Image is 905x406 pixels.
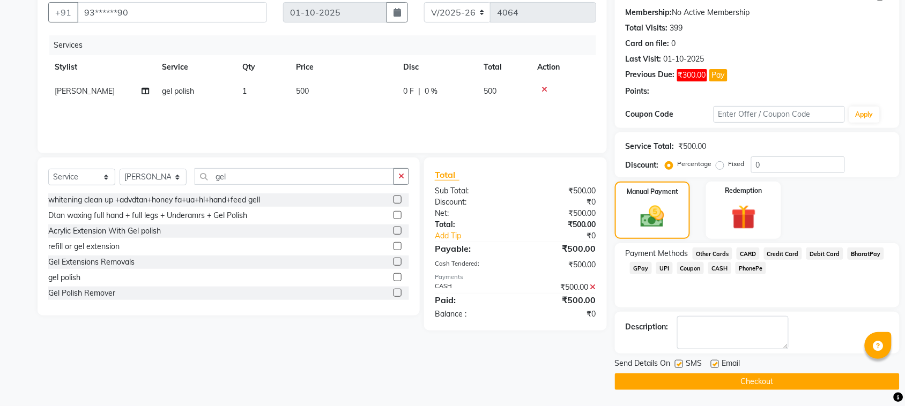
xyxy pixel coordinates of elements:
[531,55,596,79] th: Action
[397,55,477,79] th: Disc
[626,141,674,152] div: Service Total:
[48,210,247,221] div: Dtan waxing full hand + full legs + Underamrs + Gel Polish
[77,2,267,22] input: Search by Name/Mobile/Email/Code
[425,86,437,97] span: 0 %
[515,208,604,219] div: ₹500.00
[686,358,702,371] span: SMS
[664,54,704,65] div: 01-10-2025
[626,321,669,333] div: Description:
[403,86,414,97] span: 0 F
[615,358,671,371] span: Send Details On
[764,247,803,260] span: Credit Card
[708,262,731,274] span: CASH
[48,2,78,22] button: +91
[290,55,397,79] th: Price
[626,7,889,18] div: No Active Membership
[656,262,673,274] span: UPI
[48,272,80,283] div: gel polish
[515,185,604,197] div: ₹500.00
[672,38,676,49] div: 0
[677,262,704,274] span: Coupon
[849,107,880,123] button: Apply
[418,86,420,97] span: |
[427,197,516,208] div: Discount:
[296,86,309,96] span: 500
[427,230,530,242] a: Add Tip
[693,247,732,260] span: Other Cards
[48,225,161,237] div: Acrylic Extension With Gel polish
[679,141,707,152] div: ₹500.00
[709,69,728,81] button: Pay
[677,69,707,81] span: ₹300.00
[427,185,516,197] div: Sub Total:
[626,38,670,49] div: Card on file:
[515,309,604,320] div: ₹0
[195,168,394,185] input: Search or Scan
[427,282,516,293] div: CASH
[806,247,843,260] span: Debit Card
[48,288,115,299] div: Gel Polish Remover
[48,257,135,268] div: Gel Extensions Removals
[724,202,764,232] img: _gift.svg
[48,194,260,206] div: whitening clean up +advdtan+honey fa+ua+hl+hand+feed gell
[633,203,672,230] img: _cash.svg
[714,106,845,123] input: Enter Offer / Coupon Code
[515,242,604,255] div: ₹500.00
[626,109,714,120] div: Coupon Code
[626,7,672,18] div: Membership:
[515,282,604,293] div: ₹500.00
[49,35,604,55] div: Services
[427,259,516,270] div: Cash Tendered:
[427,309,516,320] div: Balance :
[627,187,678,197] label: Manual Payment
[670,22,683,34] div: 399
[626,248,688,259] span: Payment Methods
[630,262,652,274] span: GPay
[236,55,290,79] th: Qty
[515,219,604,230] div: ₹500.00
[48,55,155,79] th: Stylist
[435,169,459,181] span: Total
[736,262,766,274] span: PhonePe
[155,55,236,79] th: Service
[678,159,712,169] label: Percentage
[530,230,604,242] div: ₹0
[427,219,516,230] div: Total:
[162,86,194,96] span: gel polish
[427,294,516,306] div: Paid:
[427,208,516,219] div: Net:
[515,259,604,270] div: ₹500.00
[729,159,745,169] label: Fixed
[435,273,596,282] div: Payments
[484,86,496,96] span: 500
[515,294,604,306] div: ₹500.00
[848,247,884,260] span: BharatPay
[725,186,762,196] label: Redemption
[615,373,900,390] button: Checkout
[515,197,604,208] div: ₹0
[48,241,120,252] div: refill or gel extension
[626,54,662,65] div: Last Visit:
[477,55,531,79] th: Total
[722,358,740,371] span: Email
[626,22,668,34] div: Total Visits:
[427,242,516,255] div: Payable:
[55,86,115,96] span: [PERSON_NAME]
[626,69,675,81] div: Previous Due:
[626,86,650,97] div: Points:
[626,160,659,171] div: Discount:
[242,86,247,96] span: 1
[737,247,760,260] span: CARD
